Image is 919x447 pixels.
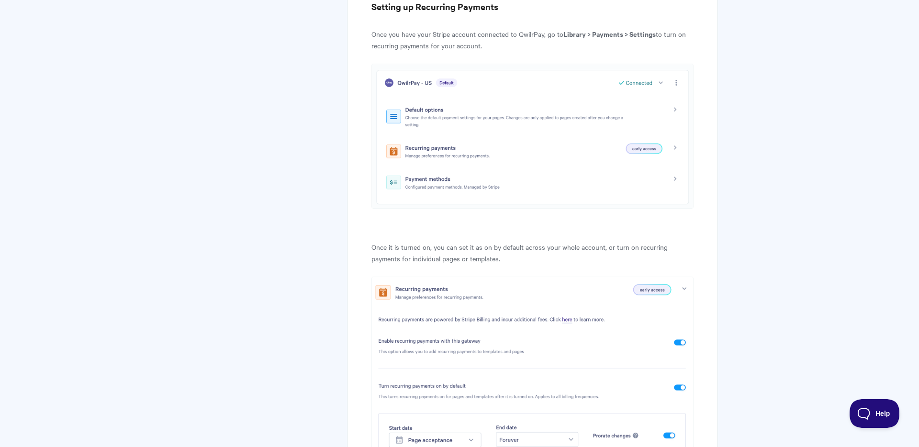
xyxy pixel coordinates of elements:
p: Once it is turned on, you can set it as on by default across your whole account, or turn on recur... [371,241,694,264]
p: Once you have your Stripe account connected to QwilrPay, go to to turn on recurring payments for ... [371,28,694,51]
b: Library > Payments > Settings [563,29,656,39]
iframe: Toggle Customer Support [850,399,900,428]
img: file-OSqsPnDqNK.png [371,64,694,209]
